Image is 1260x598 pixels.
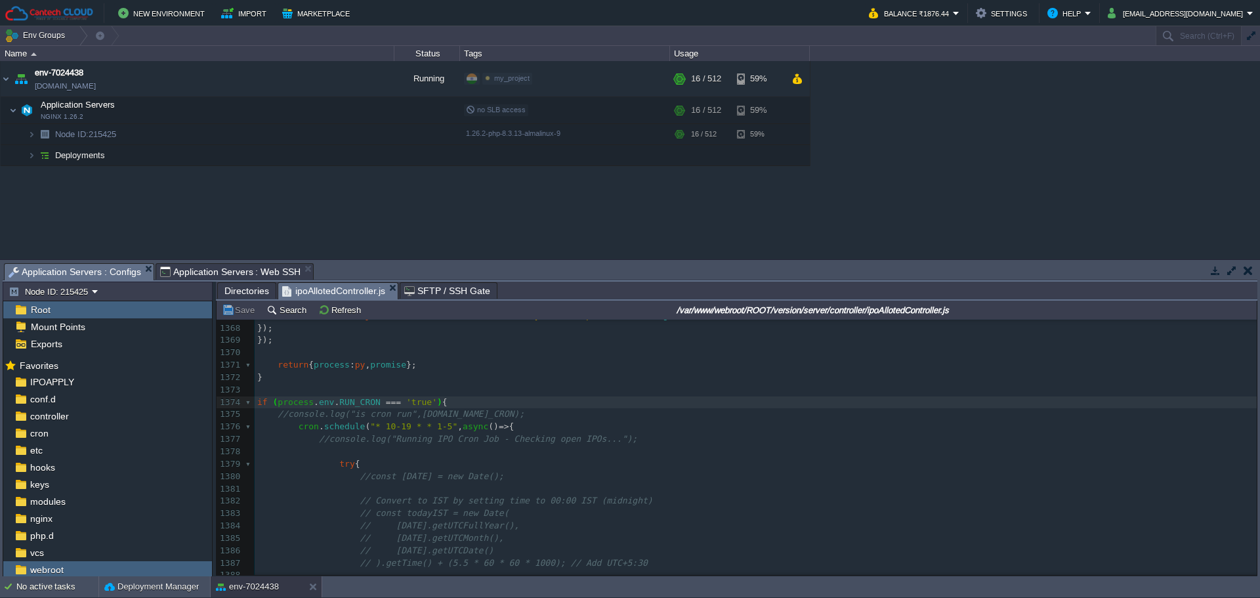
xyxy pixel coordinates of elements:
[466,129,560,137] span: 1.26.2-php-8.3.13-almalinux-9
[637,310,673,320] span: message
[1047,5,1085,21] button: Help
[222,304,259,316] button: Save
[314,360,350,370] span: process
[272,397,278,407] span: (
[35,79,96,93] a: [DOMAIN_NAME]
[28,444,45,456] a: etc
[35,145,54,165] img: AMDAwAAAACH5BAEAAAAALAAAAAABAAEAAAICRAEAOw==
[391,310,406,320] span: new
[28,513,54,524] span: nginx
[370,421,457,431] span: "* 10-19 * * 1-5"
[671,46,809,61] div: Usage
[9,286,92,297] button: Node ID: 215425
[360,558,648,568] span: // ).getTime() + (5.5 * 60 * 60 * 1000); // Add UTC+5:30
[54,150,107,161] a: Deployments
[632,310,637,320] span: .
[54,129,118,140] a: Node ID:215425
[17,360,60,371] a: Favorites
[394,61,460,96] div: Running
[28,479,51,490] a: keys
[278,409,524,419] span: //console.log("is cron run",[DOMAIN_NAME]_CRON);
[28,393,58,405] a: conf.d
[691,61,721,96] div: 16 / 512
[28,321,87,333] span: Mount Points
[217,322,243,335] div: 1368
[28,496,68,507] span: modules
[406,397,437,407] span: 'true'
[355,360,366,370] span: py
[339,459,354,469] span: try
[386,397,401,407] span: ===
[404,283,490,299] span: SFTP / SSH Gate
[28,376,76,388] a: IPOAPPLY
[217,458,243,471] div: 1379
[314,397,319,407] span: .
[217,421,243,433] div: 1376
[406,360,417,370] span: };
[5,5,94,22] img: Cantech Cloud
[360,471,504,481] span: //const [DATE] = new Date();
[217,446,243,458] div: 1378
[360,521,520,530] span: // [DATE].getUTCFullYear(),
[411,310,437,320] span: Error
[257,335,272,345] span: });
[217,532,243,545] div: 1385
[691,124,717,144] div: 16 / 512
[308,360,314,370] span: {
[461,46,669,61] div: Tags
[41,113,83,121] span: NGINX 1.26.2
[737,124,780,144] div: 59%
[355,459,360,469] span: {
[499,421,509,431] span: =>
[9,97,17,123] img: AMDAwAAAACH5BAEAAAAALAAAAAABAAEAAAICRAEAOw==
[257,397,268,407] span: if
[217,569,243,582] div: 1388
[457,421,463,431] span: ,
[437,397,442,407] span: )
[319,421,324,431] span: .
[282,283,385,299] span: ipoAllotedController.js
[217,495,243,507] div: 1382
[28,461,57,473] a: hooks
[1,46,394,61] div: Name
[217,483,243,496] div: 1381
[442,310,617,320] span: `Failed to start Python script: ${
[869,5,953,21] button: Balance ₹1876.44
[39,100,117,110] a: Application ServersNGINX 1.26.2
[28,338,64,350] a: Exports
[9,264,141,280] span: Application Servers : Configs
[355,310,386,320] span: reject
[257,372,262,382] span: }
[217,347,243,359] div: 1370
[28,427,51,439] a: cron
[217,384,243,396] div: 1373
[466,106,526,114] span: no SLB access
[28,530,56,542] a: php.d
[28,564,66,576] a: webroot
[319,434,637,444] span: //console.log("Running IPO Cron Job - Checking open IPOs...");
[118,5,209,21] button: New Environment
[360,545,494,555] span: // [DATE].getUTCDate()
[319,310,350,320] span: return
[217,471,243,483] div: 1380
[35,66,83,79] a: env-7024438
[224,283,269,299] span: Directories
[278,397,314,407] span: process
[28,547,46,559] a: vcs
[976,5,1031,21] button: Settings
[217,507,243,520] div: 1383
[16,576,98,597] div: No active tasks
[28,410,71,422] a: controller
